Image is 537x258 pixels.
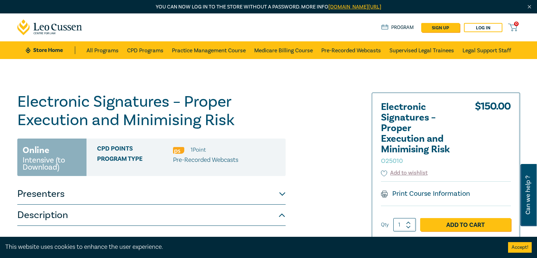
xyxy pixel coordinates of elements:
[389,41,454,59] a: Supervised Legal Trainees
[26,46,75,54] a: Store Home
[381,169,428,177] button: Add to wishlist
[381,102,459,165] h2: Electronic Signatures – Proper Execution and Minimising Risk
[97,145,173,154] span: CPD Points
[393,218,416,231] input: 1
[421,23,460,32] a: sign up
[191,145,206,154] li: 1 Point
[381,189,470,198] a: Print Course Information
[464,23,502,32] a: Log in
[17,3,520,11] p: You can now log in to the store without a password. More info
[173,147,184,154] img: Professional Skills
[254,41,313,59] a: Medicare Billing Course
[127,41,163,59] a: CPD Programs
[321,41,381,59] a: Pre-Recorded Webcasts
[381,24,414,31] a: Program
[508,242,532,253] button: Accept cookies
[17,183,286,205] button: Presenters
[420,218,511,231] a: Add to Cart
[86,41,119,59] a: All Programs
[17,93,286,129] h1: Electronic Signatures – Proper Execution and Minimising Risk
[525,168,531,222] span: Can we help ?
[381,157,403,165] small: O25010
[514,22,519,26] span: 0
[97,156,173,165] span: Program type
[5,242,497,252] div: This website uses cookies to enhance the user experience.
[17,205,286,226] button: Description
[23,157,81,171] small: Intensive (to Download)
[328,4,381,10] a: [DOMAIN_NAME][URL]
[173,156,238,165] p: Pre-Recorded Webcasts
[23,144,49,157] h3: Online
[475,102,511,169] div: $ 150.00
[381,221,389,229] label: Qty
[172,41,246,59] a: Practice Management Course
[526,4,532,10] img: Close
[463,41,511,59] a: Legal Support Staff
